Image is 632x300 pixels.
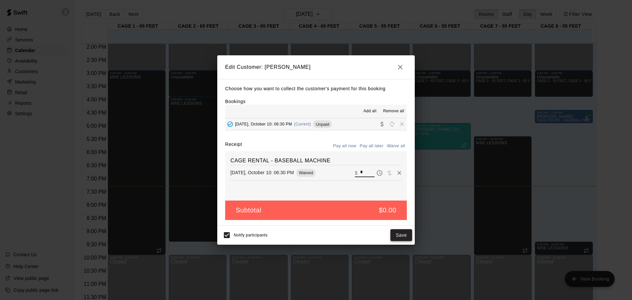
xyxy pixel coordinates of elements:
[379,206,396,215] h5: $0.00
[387,122,397,126] span: Reschedule
[355,170,357,176] p: $
[225,99,246,104] label: Bookings
[296,170,316,175] span: Waived
[331,141,358,151] button: Pay all now
[313,122,332,127] span: Unpaid
[225,85,407,93] p: Choose how you want to collect the customer's payment for this booking
[217,55,415,79] h2: Edit Customer: [PERSON_NAME]
[230,156,402,165] h6: CAGE RENTAL - BASEBALL MACHINE
[363,108,377,115] span: Add all
[235,122,292,126] span: [DATE], October 10: 06:30 PM
[385,141,407,151] button: Waive all
[383,108,404,115] span: Remove all
[397,122,407,126] span: Remove
[394,168,404,178] button: Remove
[225,118,407,130] button: Added - Collect Payment[DATE], October 10: 06:30 PM(Current)UnpaidCollect paymentRescheduleRemove
[225,141,242,151] label: Receipt
[230,169,294,176] p: [DATE], October 10: 06:30 PM
[381,106,407,117] button: Remove all
[358,141,385,151] button: Pay all later
[236,206,261,215] h5: Subtotal
[375,170,384,175] span: Pay later
[384,170,394,175] span: Waive payment
[225,119,235,129] button: Added - Collect Payment
[390,229,412,241] button: Save
[377,122,387,126] span: Collect payment
[359,106,381,117] button: Add all
[294,122,311,126] span: (Current)
[234,233,268,237] span: Notify participants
